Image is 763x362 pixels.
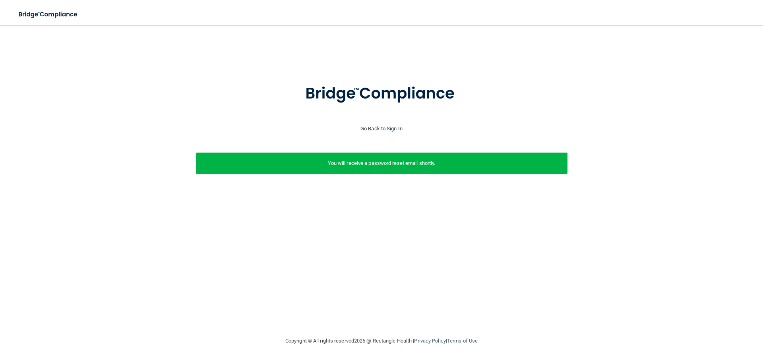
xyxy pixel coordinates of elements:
img: bridge_compliance_login_screen.278c3ca4.svg [12,6,85,23]
div: Copyright © All rights reserved 2025 @ Rectangle Health | | [236,328,527,354]
a: Go Back to Sign In [360,126,403,132]
img: bridge_compliance_login_screen.278c3ca4.svg [289,73,474,114]
a: Terms of Use [447,338,478,344]
p: You will receive a password reset email shortly. [202,159,562,168]
a: Privacy Policy [414,338,445,344]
